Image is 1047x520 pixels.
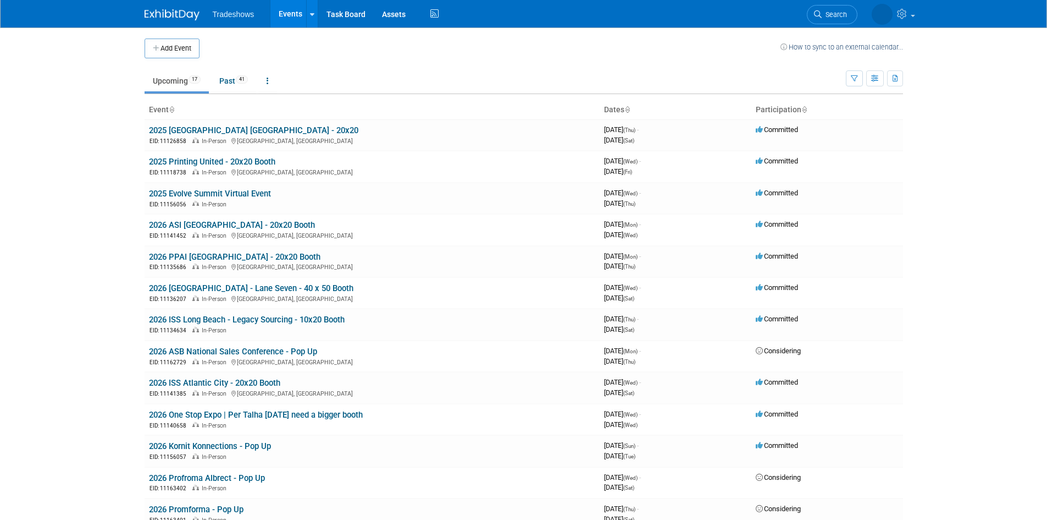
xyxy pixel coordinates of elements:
span: In-Person [202,327,230,334]
span: Committed [756,252,798,260]
img: In-Person Event [192,295,199,301]
span: Committed [756,378,798,386]
span: [DATE] [604,252,641,260]
button: Add Event [145,39,200,58]
span: [DATE] [604,189,641,197]
a: Past41 [211,70,256,91]
a: Sort by Participation Type [801,105,807,114]
span: In-Person [202,295,230,303]
span: [DATE] [604,420,638,429]
span: Considering [756,347,801,355]
span: - [639,347,641,355]
span: - [637,441,639,450]
span: [DATE] [604,483,634,491]
a: 2026 ASB National Sales Conference - Pop Up [149,347,317,357]
span: (Thu) [623,127,635,133]
span: - [639,220,641,228]
span: (Mon) [623,222,638,228]
span: - [639,189,641,197]
img: In-Person Event [192,390,199,396]
span: EID: 11136207 [149,296,191,302]
img: In-Person Event [192,422,199,428]
span: Committed [756,220,798,228]
span: (Thu) [623,506,635,512]
span: [DATE] [604,199,635,207]
span: EID: 11141452 [149,233,191,239]
span: (Sat) [623,327,634,333]
a: 2026 Promforma - Pop Up [149,505,243,514]
span: EID: 11118738 [149,169,191,176]
span: (Mon) [623,348,638,354]
span: [DATE] [604,157,641,165]
span: (Sat) [623,390,634,396]
div: [GEOGRAPHIC_DATA], [GEOGRAPHIC_DATA] [149,136,595,145]
span: (Thu) [623,359,635,365]
a: 2025 [GEOGRAPHIC_DATA] [GEOGRAPHIC_DATA] - 20x20 [149,125,358,135]
div: [GEOGRAPHIC_DATA], [GEOGRAPHIC_DATA] [149,231,595,240]
span: [DATE] [604,378,641,386]
span: EID: 11140658 [149,423,191,429]
span: [DATE] [604,410,641,418]
img: In-Person Event [192,201,199,206]
span: [DATE] [604,325,634,333]
a: 2026 [GEOGRAPHIC_DATA] - Lane Seven - 40 x 50 Booth [149,283,353,293]
span: (Sat) [623,485,634,491]
img: In-Person Event [192,327,199,332]
span: EID: 11134634 [149,327,191,333]
span: EID: 11135686 [149,264,191,270]
a: 2026 ISS Atlantic City - 20x20 Booth [149,378,280,388]
span: In-Person [202,138,230,145]
th: Event [145,101,600,119]
span: - [639,473,641,481]
span: - [639,252,641,260]
span: In-Person [202,485,230,492]
a: 2026 One Stop Expo | Per Talha [DATE] need a bigger booth [149,410,363,420]
img: In-Person Event [192,264,199,269]
span: (Wed) [623,190,638,196]
span: In-Person [202,201,230,208]
span: Committed [756,441,798,450]
div: [GEOGRAPHIC_DATA], [GEOGRAPHIC_DATA] [149,357,595,366]
span: [DATE] [604,167,632,176]
span: Considering [756,505,801,513]
span: Considering [756,473,801,481]
span: [DATE] [604,262,635,270]
a: 2025 Evolve Summit Virtual Event [149,189,271,199]
span: [DATE] [604,231,638,239]
span: Committed [756,410,798,418]
a: 2026 ASI [GEOGRAPHIC_DATA] - 20x20 Booth [149,220,315,230]
span: - [637,125,639,134]
span: - [637,505,639,513]
span: In-Person [202,390,230,397]
a: Sort by Event Name [169,105,174,114]
span: (Wed) [623,285,638,291]
span: (Fri) [623,169,632,175]
span: [DATE] [604,220,641,228]
span: (Wed) [623,412,638,418]
th: Participation [751,101,903,119]
span: (Thu) [623,316,635,322]
th: Dates [600,101,751,119]
img: ExhibitDay [145,9,200,20]
span: (Wed) [623,422,638,428]
span: (Sat) [623,138,634,144]
span: Committed [756,283,798,292]
a: 2026 PPAI [GEOGRAPHIC_DATA] - 20x20 Booth [149,252,320,262]
a: 2026 Kornit Konnections - Pop Up [149,441,271,451]
img: In-Person Event [192,232,199,238]
span: [DATE] [604,136,634,144]
span: EID: 11126858 [149,138,191,144]
span: Tradeshows [213,10,254,19]
span: [DATE] [604,473,641,481]
span: In-Person [202,169,230,176]
span: In-Person [202,264,230,271]
span: (Wed) [623,158,638,165]
span: Search [791,10,816,19]
span: [DATE] [604,452,635,460]
span: (Thu) [623,264,635,270]
span: - [639,410,641,418]
span: Committed [756,157,798,165]
div: [GEOGRAPHIC_DATA], [GEOGRAPHIC_DATA] [149,294,595,303]
img: In-Person Event [192,138,199,143]
a: How to sync to an external calendar... [780,43,903,51]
